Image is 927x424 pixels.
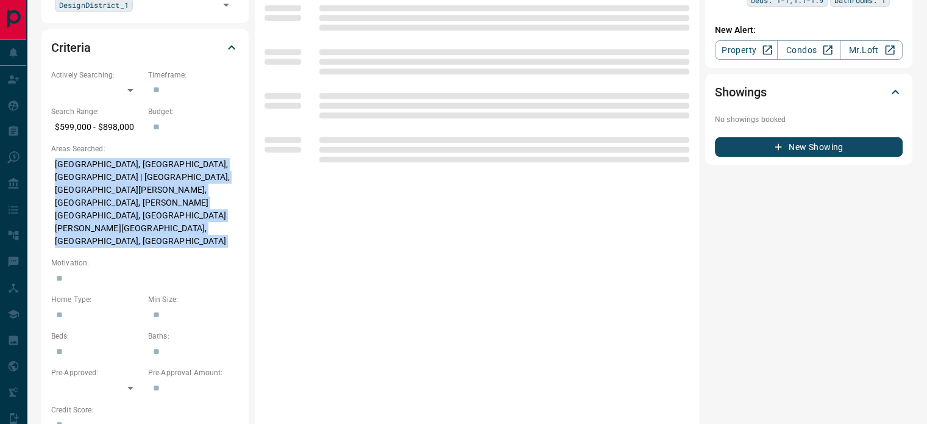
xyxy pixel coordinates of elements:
p: No showings booked [715,114,903,125]
h2: Showings [715,82,767,102]
a: Property [715,40,778,60]
p: Baths: [148,331,239,342]
p: Areas Searched: [51,143,239,154]
p: Timeframe: [148,70,239,81]
p: Credit Score: [51,404,239,415]
a: Mr.Loft [840,40,903,60]
p: New Alert: [715,24,903,37]
p: Budget: [148,106,239,117]
p: Pre-Approved: [51,367,142,378]
p: Actively Searching: [51,70,142,81]
p: $599,000 - $898,000 [51,117,142,137]
div: Criteria [51,33,239,62]
p: Pre-Approval Amount: [148,367,239,378]
a: Condos [777,40,840,60]
div: Showings [715,77,903,107]
p: Motivation: [51,257,239,268]
p: Home Type: [51,294,142,305]
p: Search Range: [51,106,142,117]
p: Beds: [51,331,142,342]
button: New Showing [715,137,903,157]
p: Min Size: [148,294,239,305]
h2: Criteria [51,38,91,57]
p: [GEOGRAPHIC_DATA], [GEOGRAPHIC_DATA], [GEOGRAPHIC_DATA] | [GEOGRAPHIC_DATA], [GEOGRAPHIC_DATA][PE... [51,154,239,251]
